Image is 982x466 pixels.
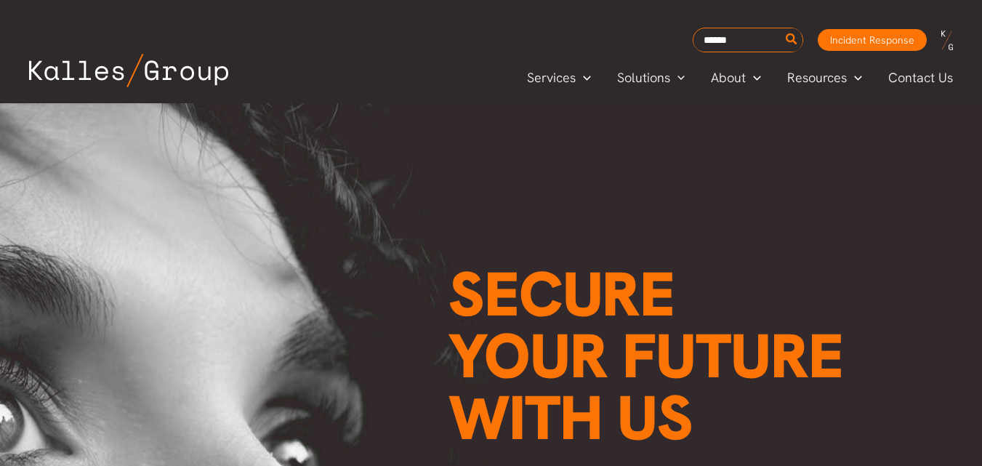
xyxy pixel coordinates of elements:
[576,67,591,89] span: Menu Toggle
[746,67,761,89] span: Menu Toggle
[448,254,843,458] span: Secure your future with us
[787,67,847,89] span: Resources
[514,65,967,89] nav: Primary Site Navigation
[604,67,699,89] a: SolutionsMenu Toggle
[783,28,801,52] button: Search
[29,54,228,87] img: Kalles Group
[875,67,967,89] a: Contact Us
[818,29,927,51] a: Incident Response
[711,67,746,89] span: About
[698,67,774,89] a: AboutMenu Toggle
[527,67,576,89] span: Services
[847,67,862,89] span: Menu Toggle
[617,67,670,89] span: Solutions
[670,67,685,89] span: Menu Toggle
[888,67,953,89] span: Contact Us
[774,67,875,89] a: ResourcesMenu Toggle
[514,67,604,89] a: ServicesMenu Toggle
